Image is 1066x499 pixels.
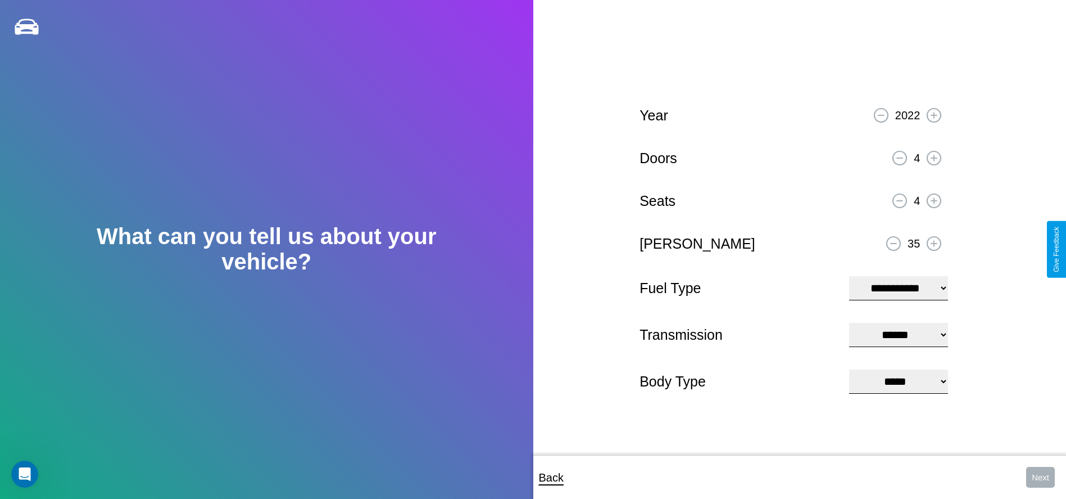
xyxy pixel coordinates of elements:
p: 35 [908,233,920,254]
p: 4 [914,148,920,168]
p: Year [639,103,668,128]
p: 2022 [895,105,920,125]
h2: What can you tell us about your vehicle? [53,224,480,275]
p: Doors [639,146,677,171]
p: Back [539,467,564,488]
p: Transmission [639,322,838,348]
p: Seats [639,188,675,214]
p: 4 [914,191,920,211]
iframe: Intercom live chat [11,461,38,488]
button: Next [1026,467,1055,488]
p: [PERSON_NAME] [639,231,755,257]
p: Body Type [639,369,838,394]
p: Fuel Type [639,276,838,301]
div: Give Feedback [1053,227,1060,272]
